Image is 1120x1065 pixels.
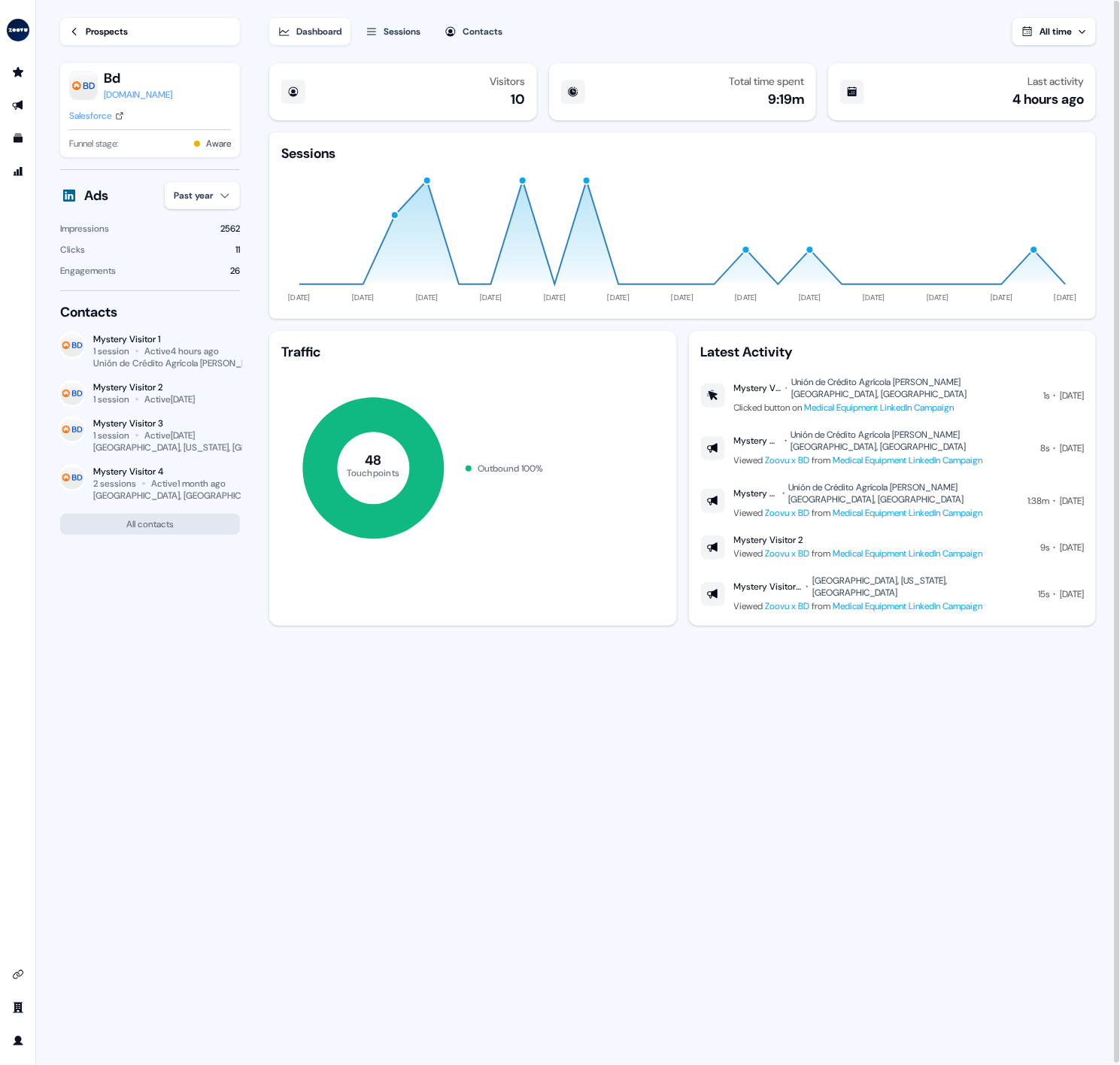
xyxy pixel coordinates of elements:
a: [DOMAIN_NAME] [104,87,172,102]
div: Dashboard [296,24,341,39]
div: 10 [511,90,525,108]
div: [DATE] [1060,493,1084,508]
span: Funnel stage: [69,136,118,151]
div: Contacts [60,303,240,321]
tspan: Touchpoints [348,467,400,479]
div: Unión de Crédito Agrícola [PERSON_NAME][GEOGRAPHIC_DATA], [GEOGRAPHIC_DATA] [93,357,445,369]
div: [GEOGRAPHIC_DATA], [US_STATE], [GEOGRAPHIC_DATA] [812,575,1029,599]
div: Unión de Crédito Agrícola [PERSON_NAME][GEOGRAPHIC_DATA], [GEOGRAPHIC_DATA] [791,429,1031,453]
div: 8s [1040,441,1049,456]
a: Go to prospects [6,60,30,84]
div: Outbound 100 % [478,461,543,476]
tspan: [DATE] [736,293,758,302]
button: Aware [206,136,231,151]
div: Viewed from [734,599,1029,614]
div: 9s [1040,540,1049,555]
div: Mystery Visitor 3 [734,581,802,593]
div: Active 4 hours ago [144,345,219,357]
a: Go to profile [6,1029,30,1053]
tspan: [DATE] [608,293,630,302]
div: 4 hours ago [1012,90,1084,108]
a: Medical Equipment LinkedIn Campaign [833,454,983,466]
div: Mystery Visitor 4 [93,466,240,478]
div: Viewed from [734,505,1018,520]
button: Contacts [436,18,511,45]
a: Zoovu x BD [766,548,810,560]
a: Salesforce [69,108,124,123]
div: Traffic [281,343,664,361]
div: Salesforce [69,108,112,123]
a: Zoovu x BD [766,454,810,466]
button: Bd [104,69,172,87]
div: [DATE] [1060,540,1084,555]
div: 15s [1038,587,1049,602]
div: Mystery Visitor 2 [93,381,195,393]
div: Viewed from [734,453,1031,468]
a: Go to integrations [6,963,30,987]
div: Mystery Visitor 3 [93,417,240,429]
tspan: [DATE] [289,293,311,302]
tspan: [DATE] [864,293,886,302]
div: Mystery Visitor 1 [93,333,240,345]
tspan: [DATE] [416,293,439,302]
a: Prospects [60,18,240,45]
div: Clicks [60,242,85,257]
tspan: [DATE] [353,293,375,302]
div: Engagements [60,263,116,278]
div: Sessions [281,144,335,162]
div: Active [DATE] [144,429,195,441]
button: Past year [165,182,240,209]
div: Mystery Visitor 1 [734,435,781,447]
button: Sessions [357,18,429,45]
tspan: [DATE] [672,293,694,302]
span: All time [1040,26,1072,38]
div: 2562 [220,221,240,236]
div: 1 session [93,345,129,357]
div: Visitors [490,75,525,87]
div: Mystery Visitor 1 [734,382,782,394]
div: Impressions [60,221,109,236]
a: Medical Equipment LinkedIn Campaign [805,402,955,414]
div: [GEOGRAPHIC_DATA], [US_STATE], [GEOGRAPHIC_DATA] [93,441,319,454]
div: Active 1 month ago [151,478,226,490]
button: Dashboard [269,18,351,45]
div: [GEOGRAPHIC_DATA], [GEOGRAPHIC_DATA] [93,490,270,502]
div: Last activity [1027,75,1084,87]
a: Zoovu x BD [766,507,810,519]
tspan: [DATE] [800,293,822,302]
div: 1 session [93,393,129,405]
tspan: [DATE] [1055,293,1077,302]
div: 26 [230,263,240,278]
div: Total time spent [729,75,804,87]
div: [DATE] [1060,388,1084,403]
div: Sessions [384,24,420,39]
div: 2 sessions [93,478,136,490]
a: Medical Equipment LinkedIn Campaign [833,548,983,560]
div: Unión de Crédito Agrícola [PERSON_NAME][GEOGRAPHIC_DATA], [GEOGRAPHIC_DATA] [789,481,1018,505]
div: 1:38m [1027,493,1049,508]
div: Active [DATE] [144,393,195,405]
div: Prospects [86,24,128,39]
tspan: [DATE] [927,293,949,302]
div: Ads [84,187,108,205]
div: 1 session [93,429,129,441]
tspan: [DATE] [544,293,566,302]
div: Viewed from [734,546,983,561]
div: Mystery Visitor 1 [734,487,779,499]
a: Go to team [6,996,30,1020]
button: All time [1012,18,1096,45]
div: Mystery Visitor 2 [734,534,803,546]
div: 9:19m [768,90,804,108]
button: All contacts [60,514,240,535]
tspan: [DATE] [991,293,1013,302]
a: Go to outbound experience [6,93,30,117]
div: [DATE] [1060,441,1084,456]
a: Go to templates [6,126,30,150]
div: Latest Activity [701,343,1084,361]
div: Unión de Crédito Agrícola [PERSON_NAME][GEOGRAPHIC_DATA], [GEOGRAPHIC_DATA] [791,376,1034,400]
div: [DATE] [1060,587,1084,602]
tspan: [DATE] [480,293,502,302]
div: 11 [235,242,240,257]
tspan: 48 [366,452,383,470]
